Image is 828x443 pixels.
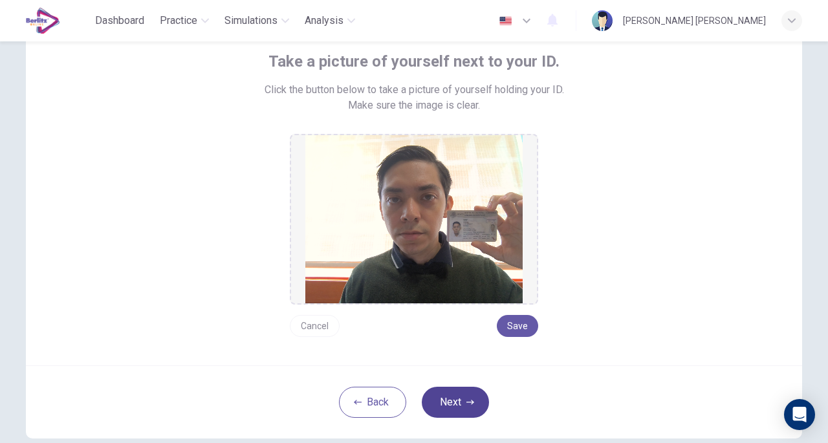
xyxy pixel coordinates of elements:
div: Open Intercom Messenger [784,399,815,430]
button: Practice [155,9,214,32]
button: Cancel [290,315,340,337]
span: Click the button below to take a picture of yourself holding your ID. [265,82,564,98]
img: Profile picture [592,10,613,31]
div: [PERSON_NAME] [PERSON_NAME] [623,13,766,28]
span: Practice [160,13,197,28]
span: Make sure the image is clear. [348,98,480,113]
button: Analysis [300,9,360,32]
a: EduSynch logo [26,8,90,34]
button: Next [422,387,489,418]
button: Simulations [219,9,294,32]
span: Dashboard [95,13,144,28]
img: preview screemshot [305,135,523,303]
button: Save [497,315,538,337]
button: Back [339,387,406,418]
button: Dashboard [90,9,149,32]
span: Simulations [224,13,278,28]
img: EduSynch logo [26,8,60,34]
img: en [497,16,514,26]
span: Analysis [305,13,343,28]
span: Take a picture of yourself next to your ID. [268,51,560,72]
